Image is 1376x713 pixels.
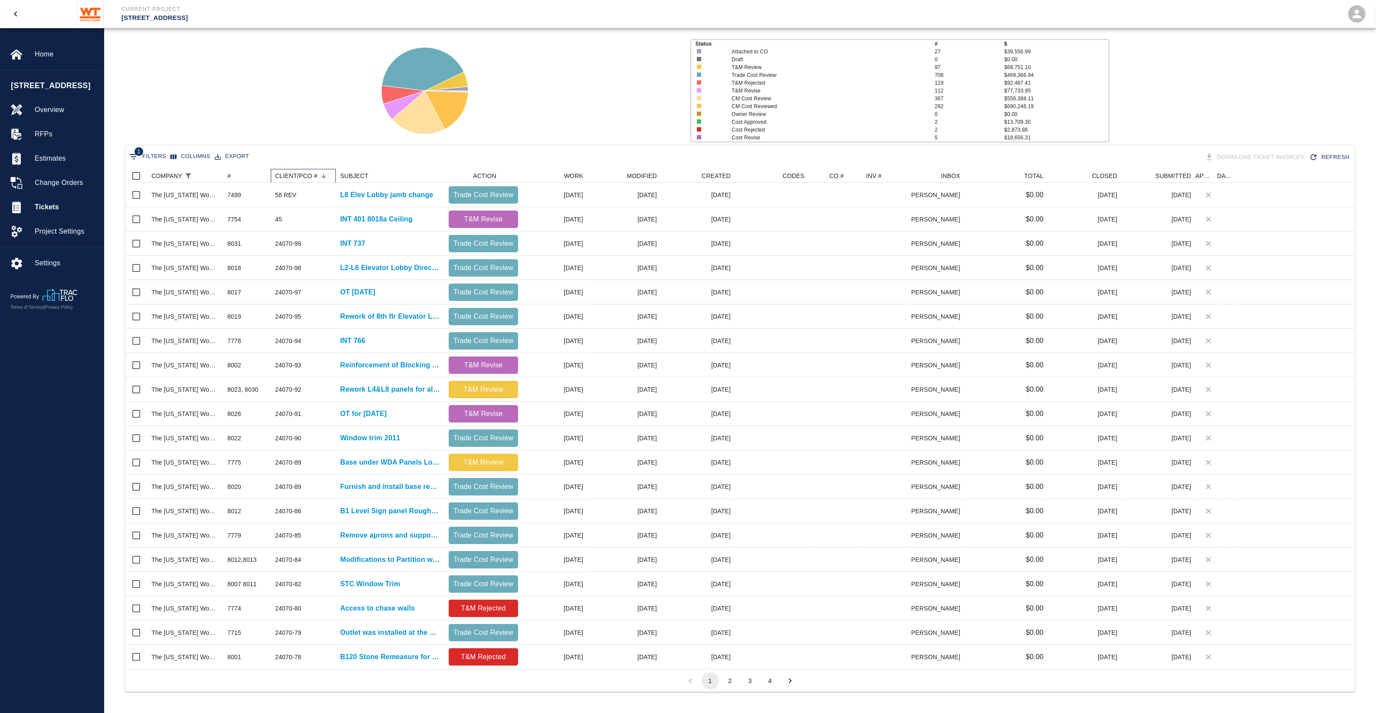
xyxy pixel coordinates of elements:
[522,329,588,353] div: [DATE]
[1122,256,1195,280] div: [DATE]
[1048,475,1122,499] div: [DATE]
[1026,457,1044,468] p: $0.00
[35,202,97,212] span: Tickets
[43,289,77,301] img: TracFlo
[935,118,1004,126] p: 2
[340,214,413,224] p: INT 401 8018a Ceiling
[1004,95,1109,102] p: $558,388.11
[661,280,735,304] div: [DATE]
[661,329,735,353] div: [DATE]
[912,377,965,402] div: [PERSON_NAME]
[912,231,965,256] div: [PERSON_NAME]
[1048,377,1122,402] div: [DATE]
[1026,287,1044,297] p: $0.00
[44,305,45,310] span: |
[151,191,219,199] div: The Washington Woodworking Company
[194,170,207,182] button: Sort
[275,312,301,321] div: 24070-95
[1122,169,1195,183] div: SUBMITTED
[1092,169,1117,183] div: CLOSED
[35,105,97,115] span: Overview
[340,627,440,638] a: Outlet was installed at the wrong height. We relocated it.
[1122,426,1195,450] div: [DATE]
[151,458,219,467] div: The Washington Woodworking Company
[227,191,241,199] div: 7499
[275,239,301,248] div: 24070-99
[1217,169,1235,183] div: DATE CM COST APPROVED
[941,169,960,183] div: INBOX
[340,263,440,273] p: L2-L6 Elevator Lobby Directory Modifications
[151,215,219,224] div: The Washington Woodworking Company
[1004,102,1109,110] p: $690,246.19
[588,329,661,353] div: [DATE]
[182,170,194,182] button: Show filters
[340,409,387,419] p: OT for [DATE]
[732,48,914,56] p: Attached to CO
[912,183,965,207] div: [PERSON_NAME]
[1122,353,1195,377] div: [DATE]
[452,287,515,297] p: Trade Cost Review
[732,71,914,79] p: Trade Cost Review
[1026,336,1044,346] p: $0.00
[588,231,661,256] div: [DATE]
[275,264,301,272] div: 24070-98
[1026,482,1044,492] p: $0.00
[1048,402,1122,426] div: [DATE]
[732,102,914,110] p: CM Cost Reviewed
[732,126,914,134] p: Cost Rejected
[1333,671,1376,713] iframe: Chat Widget
[661,475,735,499] div: [DATE]
[1004,48,1109,56] p: $39,556.99
[1026,384,1044,395] p: $0.00
[935,63,1004,71] p: 97
[11,80,99,92] span: [STREET_ADDRESS]
[340,603,415,614] a: Access to chase walls
[522,169,588,183] div: WORK
[35,153,97,164] span: Estimates
[702,672,719,690] button: page 1
[1024,169,1044,183] div: TOTAL
[1004,40,1109,48] p: $
[935,48,1004,56] p: 27
[912,256,965,280] div: [PERSON_NAME]
[661,450,735,475] div: [DATE]
[452,433,515,443] p: Trade Cost Review
[147,169,223,183] div: COMPANY
[588,207,661,231] div: [DATE]
[1048,207,1122,231] div: [DATE]
[452,214,515,224] p: T&M Revise
[340,555,440,565] p: Modifications to Partition wall were made after installation of base and end cap requiring modifi...
[935,87,1004,95] p: 112
[452,360,515,370] p: T&M Revise
[732,79,914,87] p: T&M Rejected
[1048,450,1122,475] div: [DATE]
[151,482,219,491] div: The Washington Woodworking Company
[522,426,588,450] div: [DATE]
[522,377,588,402] div: [DATE]
[1307,150,1353,165] div: Refresh the list
[1026,506,1044,516] p: $0.00
[340,336,365,346] p: INT 766
[782,672,799,690] button: Go to next page
[151,385,219,394] div: The Washington Woodworking Company
[1026,214,1044,224] p: $0.00
[340,652,440,662] a: B120 Stone Remeasure for Glass Channel Swap
[151,337,219,345] div: The Washington Woodworking Company
[935,126,1004,134] p: 2
[340,506,440,516] a: B1 Level Sign panel Rough-in rework
[182,170,194,182] div: 1 active filter
[340,311,440,322] p: Rework of 8th flr Elevator Lobby panels for Light fixture PCI682
[340,238,365,249] a: INT 737
[522,450,588,475] div: [DATE]
[452,409,515,419] p: T&M Revise
[912,207,965,231] div: [PERSON_NAME]
[588,475,661,499] div: [DATE]
[935,95,1004,102] p: 367
[275,409,301,418] div: 24070-91
[1004,87,1109,95] p: $77,733.95
[452,482,515,492] p: Trade Cost Review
